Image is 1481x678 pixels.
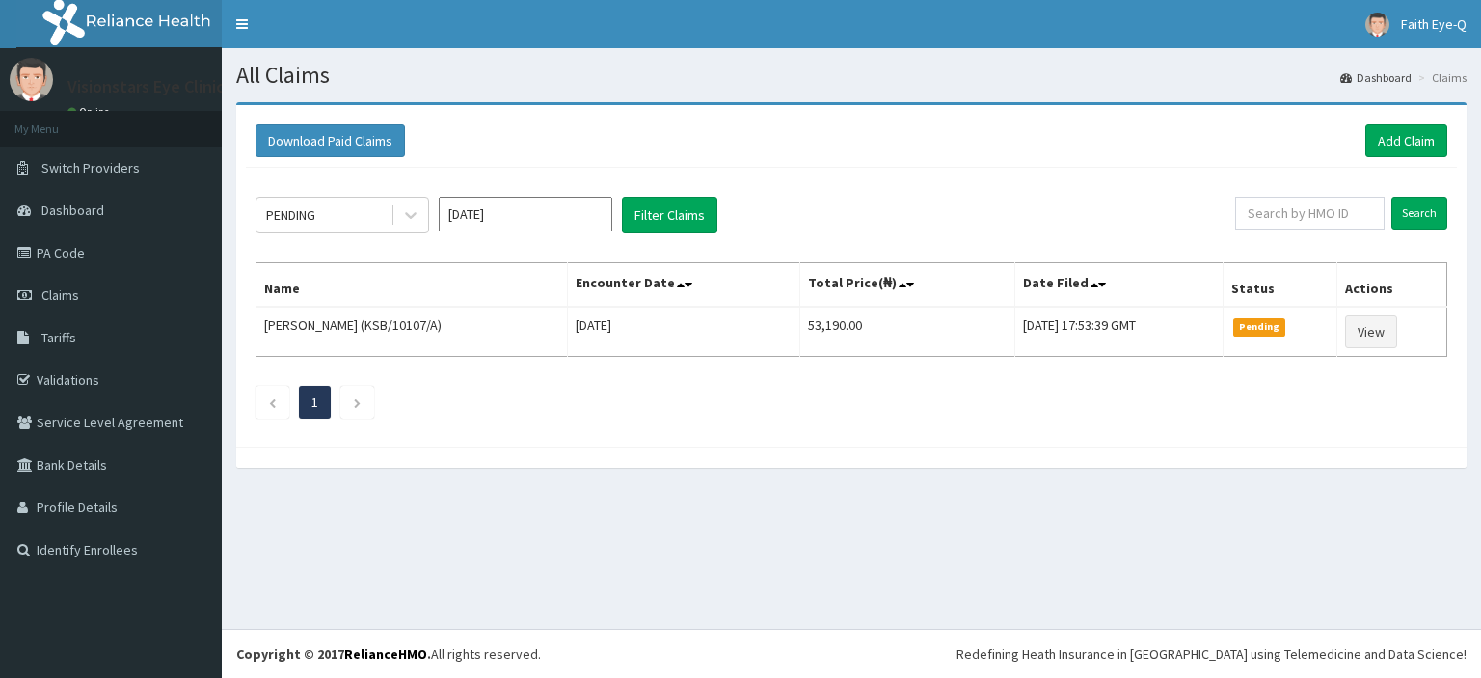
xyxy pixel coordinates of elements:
p: Visionstars Eye Clinic [67,78,225,95]
td: 53,190.00 [799,307,1014,357]
span: Tariffs [41,329,76,346]
input: Select Month and Year [439,197,612,231]
img: User Image [1365,13,1389,37]
a: RelianceHMO [344,645,427,663]
input: Search [1391,197,1447,230]
a: View [1345,315,1397,348]
a: Page 1 is your current page [311,393,318,411]
a: Online [67,105,114,119]
span: Claims [41,286,79,304]
footer: All rights reserved. [222,629,1481,678]
a: Previous page [268,393,277,411]
div: Redefining Heath Insurance in [GEOGRAPHIC_DATA] using Telemedicine and Data Science! [956,644,1467,664]
th: Actions [1336,263,1446,308]
img: User Image [10,58,53,101]
div: PENDING [266,205,315,225]
span: Pending [1233,318,1286,336]
span: Faith Eye-Q [1401,15,1467,33]
h1: All Claims [236,63,1467,88]
button: Download Paid Claims [256,124,405,157]
th: Date Filed [1015,263,1223,308]
th: Name [256,263,568,308]
a: Next page [353,393,362,411]
th: Status [1223,263,1336,308]
a: Dashboard [1340,69,1412,86]
td: [DATE] [567,307,799,357]
li: Claims [1414,69,1467,86]
span: Switch Providers [41,159,140,176]
th: Encounter Date [567,263,799,308]
input: Search by HMO ID [1235,197,1385,230]
td: [DATE] 17:53:39 GMT [1015,307,1223,357]
strong: Copyright © 2017 . [236,645,431,663]
td: [PERSON_NAME] (KSB/10107/A) [256,307,568,357]
th: Total Price(₦) [799,263,1014,308]
span: Dashboard [41,202,104,219]
button: Filter Claims [622,197,717,233]
a: Add Claim [1365,124,1447,157]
